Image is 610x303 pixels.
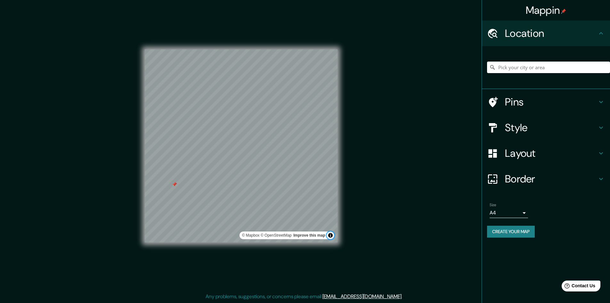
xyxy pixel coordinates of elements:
a: Mapbox [242,233,260,238]
h4: Style [505,121,597,134]
h4: Border [505,173,597,185]
p: Any problems, suggestions, or concerns please email . [206,293,403,300]
label: Size [490,202,496,208]
div: Style [482,115,610,140]
a: OpenStreetMap [261,233,292,238]
a: Map feedback [293,233,325,238]
img: pin-icon.png [561,9,566,14]
input: Pick your city or area [487,62,610,73]
iframe: Help widget launcher [553,278,603,296]
div: . [403,293,403,300]
div: A4 [490,208,528,218]
div: . [403,293,405,300]
h4: Location [505,27,597,40]
canvas: Map [145,49,338,242]
div: Location [482,21,610,46]
h4: Pins [505,96,597,108]
div: Pins [482,89,610,115]
button: Create your map [487,226,535,238]
a: [EMAIL_ADDRESS][DOMAIN_NAME] [322,293,402,300]
button: Toggle attribution [327,231,334,239]
div: Layout [482,140,610,166]
h4: Mappin [526,4,566,17]
div: Border [482,166,610,192]
h4: Layout [505,147,597,160]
